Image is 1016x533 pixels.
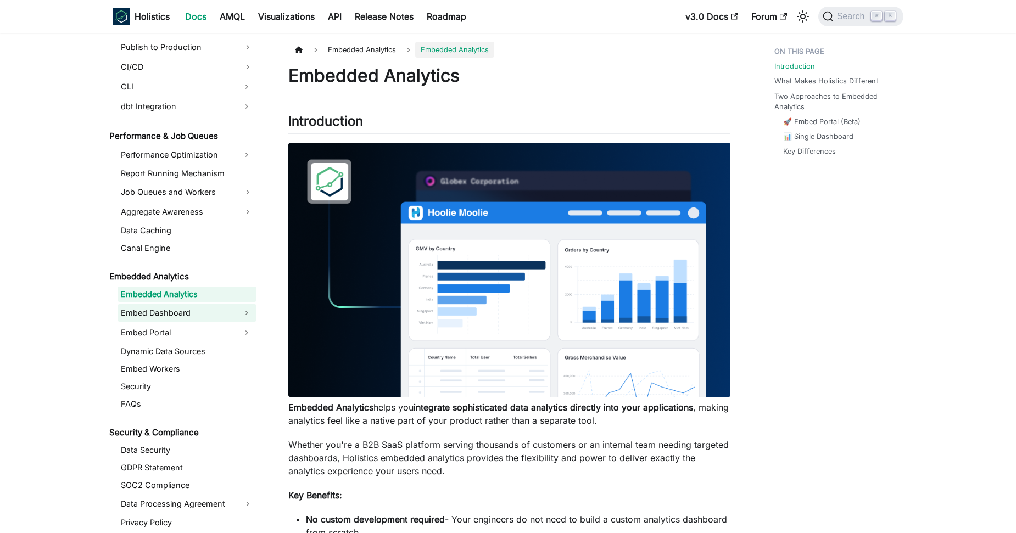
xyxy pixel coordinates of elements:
a: Canal Engine [118,240,256,256]
h1: Embedded Analytics [288,65,730,87]
a: Embed Workers [118,361,256,377]
span: Embedded Analytics [322,42,401,58]
p: Whether you're a B2B SaaS platform serving thousands of customers or an internal team needing tar... [288,438,730,478]
a: Performance & Job Queues [106,128,256,144]
strong: Key Benefits: [288,490,342,501]
a: CI/CD [118,58,256,76]
a: Embed Portal [118,324,237,341]
a: SOC2 Compliance [118,478,256,493]
a: Data Caching [118,223,256,238]
button: Search (Command+K) [818,7,903,26]
span: Embedded Analytics [415,42,494,58]
a: Visualizations [252,8,321,25]
a: Home page [288,42,309,58]
button: Expand sidebar category 'Embed Portal' [237,324,256,341]
a: GDPR Statement [118,460,256,475]
img: Embedded Dashboard [288,143,730,397]
b: Holistics [135,10,170,23]
a: v3.0 Docs [679,8,745,25]
a: Security & Compliance [106,425,256,440]
a: Publish to Production [118,38,256,56]
a: Performance Optimization [118,146,237,164]
a: Roadmap [420,8,473,25]
a: Embedded Analytics [118,287,256,302]
a: 📊 Single Dashboard [783,131,853,142]
a: Data Security [118,442,256,458]
a: Job Queues and Workers [118,183,256,201]
kbd: K [885,11,896,21]
a: API [321,8,348,25]
p: helps you , making analytics feel like a native part of your product rather than a separate tool. [288,401,730,427]
nav: Breadcrumbs [288,42,730,58]
a: Introduction [774,61,815,71]
strong: No custom development required [306,514,445,525]
a: Key Differences [783,146,836,156]
a: What Makes Holistics Different [774,76,878,86]
a: 🚀 Embed Portal (Beta) [783,116,861,127]
a: Forum [745,8,794,25]
h2: Introduction [288,113,730,134]
a: CLI [118,78,237,96]
button: Expand sidebar category 'Embed Dashboard' [237,304,256,322]
button: Switch between dark and light mode (currently light mode) [794,8,812,25]
strong: integrate sophisticated data analytics directly into your applications [414,402,693,413]
a: FAQs [118,396,256,412]
a: HolisticsHolistics [113,8,170,25]
a: Two Approaches to Embedded Analytics [774,91,897,112]
a: dbt Integration [118,98,237,115]
a: Embed Dashboard [118,304,237,322]
button: Expand sidebar category 'dbt Integration' [237,98,256,115]
a: Data Processing Agreement [118,495,256,513]
a: Privacy Policy [118,515,256,530]
button: Expand sidebar category 'Performance Optimization' [237,146,256,164]
nav: Docs sidebar [102,33,266,533]
a: Security [118,379,256,394]
a: AMQL [213,8,252,25]
a: Release Notes [348,8,420,25]
a: Report Running Mechanism [118,166,256,181]
a: Aggregate Awareness [118,203,256,221]
span: Search [834,12,872,21]
a: Dynamic Data Sources [118,344,256,359]
kbd: ⌘ [871,11,882,21]
button: Expand sidebar category 'CLI' [237,78,256,96]
a: Docs [178,8,213,25]
strong: Embedded Analytics [288,402,373,413]
a: Embedded Analytics [106,269,256,284]
img: Holistics [113,8,130,25]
